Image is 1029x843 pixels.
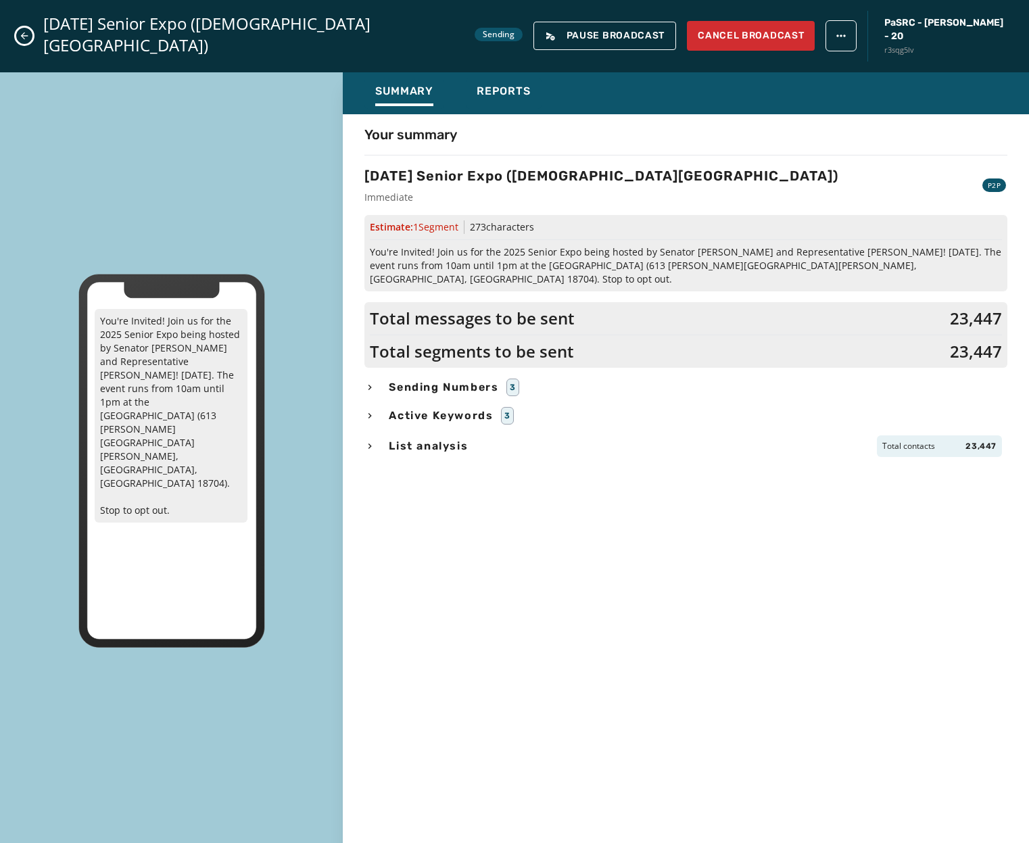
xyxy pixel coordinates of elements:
[413,220,458,233] span: 1 Segment
[884,45,1007,56] span: r3sqg5lv
[950,341,1002,362] span: 23,447
[470,220,534,233] span: 273 characters
[545,30,665,41] span: Pause Broadcast
[386,408,496,424] span: Active Keywords
[370,308,575,329] span: Total messages to be sent
[506,379,519,396] div: 3
[364,125,457,144] h4: Your summary
[477,85,531,98] span: Reports
[364,78,444,109] button: Summary
[364,166,838,185] h3: [DATE] Senior Expo ([DEMOGRAPHIC_DATA][GEOGRAPHIC_DATA])
[825,20,857,51] button: broadcast action menu
[364,407,1007,425] button: Active Keywords3
[884,16,1007,43] span: PaSRC - [PERSON_NAME] - 20
[882,441,935,452] span: Total contacts
[698,29,804,43] span: Cancel Broadcast
[95,309,247,523] p: You're Invited! Join us for the 2025 Senior Expo being hosted by Senator [PERSON_NAME] and Repres...
[364,191,838,204] span: Immediate
[370,341,574,362] span: Total segments to be sent
[466,78,542,109] button: Reports
[501,407,514,425] div: 3
[370,220,458,234] span: Estimate:
[533,22,677,50] button: Pause Broadcast
[364,435,1007,457] button: List analysisTotal contacts23,447
[483,29,514,40] span: Sending
[687,21,815,51] button: Cancel Broadcast
[386,438,471,454] span: List analysis
[370,245,1002,286] span: You're Invited! Join us for the 2025 Senior Expo being hosted by Senator [PERSON_NAME] and Repres...
[364,379,1007,396] button: Sending Numbers3
[375,85,433,98] span: Summary
[965,441,997,452] span: 23,447
[43,13,469,56] span: [DATE] Senior Expo ([DEMOGRAPHIC_DATA][GEOGRAPHIC_DATA])
[982,178,1006,192] div: P2P
[386,379,501,395] span: Sending Numbers
[950,308,1002,329] span: 23,447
